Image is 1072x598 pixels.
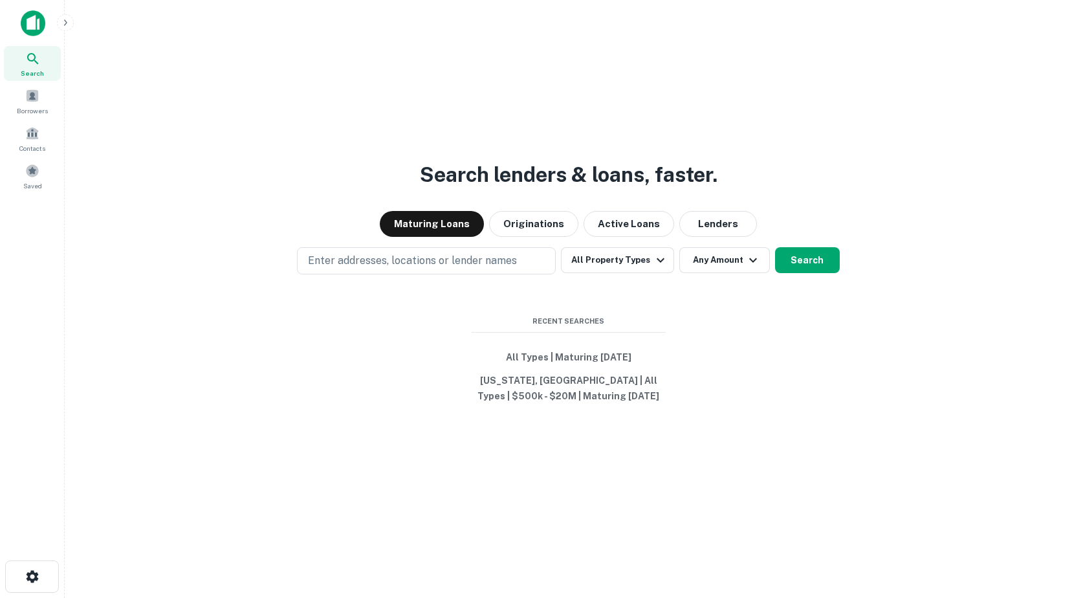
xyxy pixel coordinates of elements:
span: Saved [23,181,42,191]
h3: Search lenders & loans, faster. [420,159,717,190]
a: Borrowers [4,83,61,118]
span: Search [21,68,44,78]
button: Lenders [679,211,757,237]
button: [US_STATE], [GEOGRAPHIC_DATA] | All Types | $500k - $20M | Maturing [DATE] [472,369,666,408]
button: Maturing Loans [380,211,484,237]
a: Saved [4,159,61,194]
button: Originations [489,211,578,237]
span: Recent Searches [472,316,666,327]
button: Enter addresses, locations or lender names [297,247,556,274]
a: Search [4,46,61,81]
img: capitalize-icon.png [21,10,45,36]
button: All Types | Maturing [DATE] [472,346,666,369]
button: All Property Types [561,247,673,273]
iframe: Chat Widget [1007,494,1072,557]
a: Contacts [4,121,61,156]
button: Active Loans [584,211,674,237]
span: Contacts [19,143,45,153]
span: Borrowers [17,105,48,116]
p: Enter addresses, locations or lender names [308,253,517,269]
button: Any Amount [679,247,770,273]
button: Search [775,247,840,273]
